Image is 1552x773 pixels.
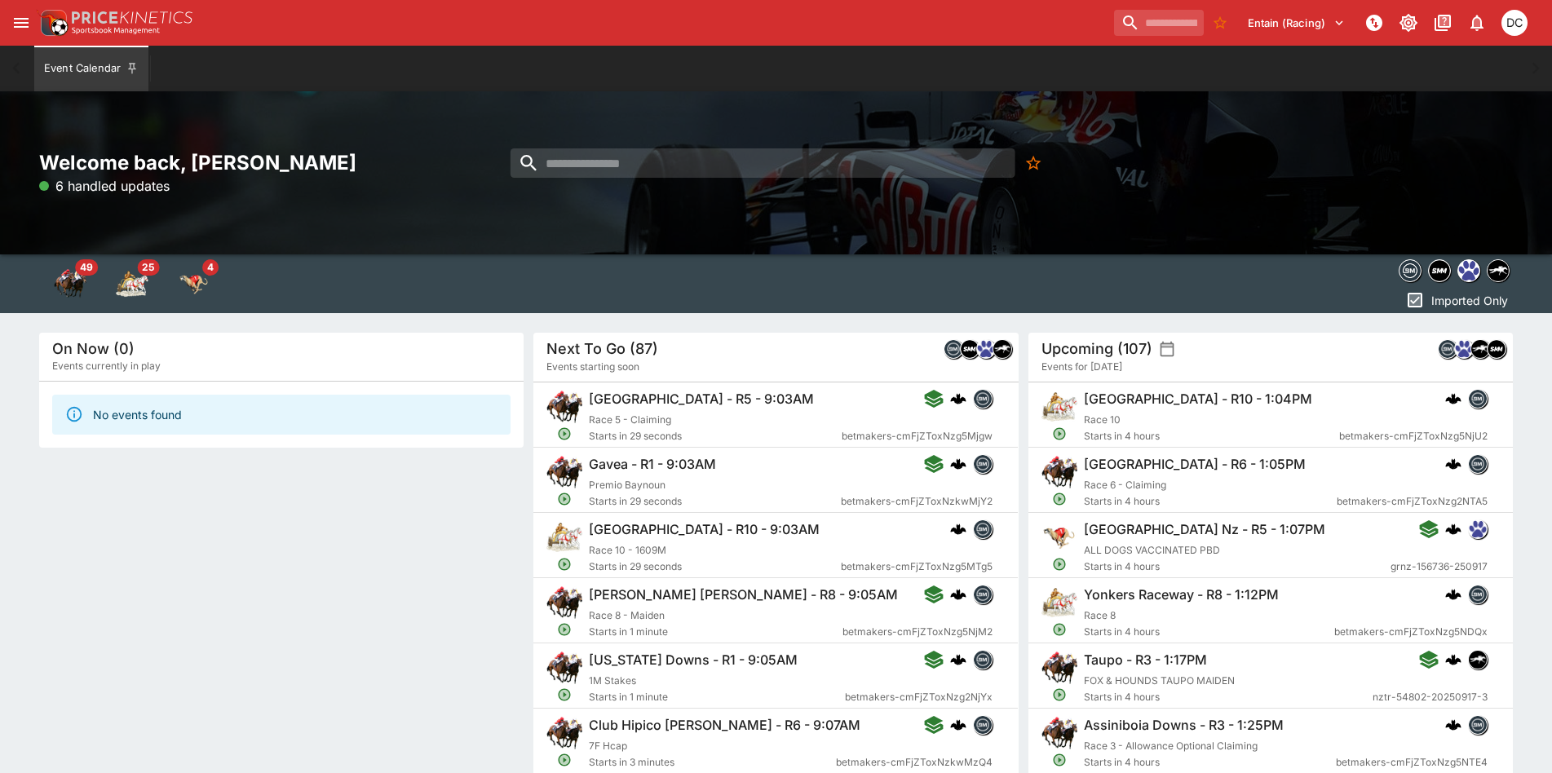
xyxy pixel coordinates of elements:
[993,339,1012,359] div: nztr
[973,389,993,409] div: betmakers
[546,519,582,555] img: harness_racing.png
[589,521,820,538] h6: [GEOGRAPHIC_DATA] - R10 - 9:03AM
[116,267,148,300] img: harness_racing
[589,652,798,669] h6: [US_STATE] Downs - R1 - 9:05AM
[1445,521,1461,537] img: logo-cerberus.svg
[1052,753,1067,767] svg: Open
[1469,651,1487,669] img: nztr.png
[589,740,627,752] span: 7F Hcap
[1084,391,1312,408] h6: [GEOGRAPHIC_DATA] - R10 - 1:04PM
[950,391,966,407] div: cerberus
[558,622,573,637] svg: Open
[589,559,841,575] span: Starts in 29 seconds
[1052,622,1067,637] svg: Open
[1469,520,1487,538] img: grnz.png
[178,267,210,300] img: greyhound_racing
[950,521,966,537] div: cerberus
[950,652,966,668] div: cerberus
[977,340,995,358] img: grnz.png
[1445,391,1461,407] div: cerberus
[1462,8,1492,38] button: Notifications
[1445,521,1461,537] div: cerberus
[1445,391,1461,407] img: logo-cerberus.svg
[950,586,966,603] div: cerberus
[944,339,963,359] div: betmakers
[1337,493,1488,510] span: betmakers-cmFjZToxNzg2NTA5
[993,340,1011,358] img: nztr.png
[974,716,992,734] img: betmakers.png
[1400,287,1513,313] button: Imported Only
[1399,260,1421,281] img: betmakers.png
[974,455,992,473] img: betmakers.png
[950,521,966,537] img: logo-cerberus.svg
[974,585,992,603] img: betmakers.png
[1084,754,1336,771] span: Starts in 4 hours
[1114,10,1204,36] input: search
[1041,389,1077,425] img: harness_racing.png
[1084,559,1391,575] span: Starts in 4 hours
[1395,254,1513,287] div: Event type filters
[546,339,658,358] h5: Next To Go (87)
[961,340,979,358] img: samemeetingmulti.png
[1084,586,1279,603] h6: Yonkers Raceway - R8 - 1:12PM
[1019,148,1049,178] button: No Bookmarks
[589,609,665,621] span: Race 8 - Maiden
[39,150,524,175] h2: Welcome back, [PERSON_NAME]
[974,520,992,538] img: betmakers.png
[1052,557,1067,572] svg: Open
[1084,456,1306,473] h6: [GEOGRAPHIC_DATA] - R6 - 1:05PM
[1084,624,1334,640] span: Starts in 4 hours
[1468,650,1488,669] div: nztr
[589,428,842,444] span: Starts in 29 seconds
[1457,259,1480,282] div: grnz
[950,717,966,733] div: cerberus
[1041,454,1077,490] img: horse_racing.png
[842,428,993,444] span: betmakers-cmFjZToxNzg5Mjgw
[1207,10,1233,36] button: No Bookmarks
[1339,428,1488,444] span: betmakers-cmFjZToxNzg5NjU2
[589,674,636,687] span: 1M Stakes
[1391,559,1488,575] span: grnz-156736-250917
[1084,521,1325,538] h6: [GEOGRAPHIC_DATA] Nz - R5 - 1:07PM
[137,259,159,276] span: 25
[589,624,842,640] span: Starts in 1 minute
[1373,689,1488,705] span: nztr-54802-20250917-3
[1471,340,1489,358] img: nztr.png
[950,652,966,668] img: logo-cerberus.svg
[1084,652,1207,669] h6: Taupo - R3 - 1:17PM
[1360,8,1389,38] button: NOT Connected to PK
[54,267,86,300] img: horse_racing
[1469,390,1487,408] img: betmakers.png
[546,359,639,375] span: Events starting soon
[1454,339,1474,359] div: grnz
[1238,10,1355,36] button: Select Tenant
[976,339,996,359] div: grnz
[39,176,170,196] p: 6 handled updates
[589,391,814,408] h6: [GEOGRAPHIC_DATA] - R5 - 9:03AM
[1399,259,1422,282] div: betmakers
[546,650,582,686] img: horse_racing.png
[973,650,993,669] div: betmakers
[960,339,979,359] div: samemeetingmulti
[1445,586,1461,603] div: cerberus
[950,456,966,472] div: cerberus
[589,413,671,426] span: Race 5 - Claiming
[1469,455,1487,473] img: betmakers.png
[1084,740,1258,752] span: Race 3 - Allowance Optional Claiming
[39,254,225,313] div: Event type filters
[1445,717,1461,733] img: logo-cerberus.svg
[1445,652,1461,668] img: logo-cerberus.svg
[1394,8,1423,38] button: Toggle light/dark mode
[1470,339,1490,359] div: nztr
[973,715,993,735] div: betmakers
[1445,717,1461,733] div: cerberus
[974,651,992,669] img: betmakers.png
[1041,650,1077,686] img: horse_racing.png
[558,687,573,702] svg: Open
[1469,716,1487,734] img: betmakers.png
[178,267,210,300] div: Greyhound Racing
[1428,259,1451,282] div: samemeetingmulti
[1431,292,1508,309] p: Imported Only
[836,754,993,771] span: betmakers-cmFjZToxNzkwMzQ4
[54,267,86,300] div: Horse Racing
